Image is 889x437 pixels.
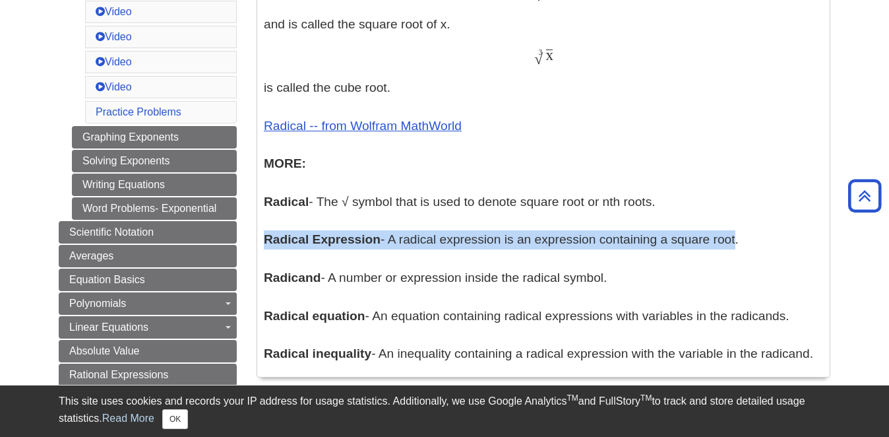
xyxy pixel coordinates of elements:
span: Averages [69,250,113,261]
a: Video [96,81,132,92]
a: Linear Equations [59,316,237,339]
a: Solving Exponents [72,150,237,172]
span: Polynomials [69,298,126,309]
a: Read More [102,413,154,424]
a: Word Problems- Exponential [72,197,237,220]
a: Video [96,56,132,67]
button: Close [162,409,188,429]
a: Back to Top [843,187,886,205]
a: Writing Equations [72,174,237,196]
span: Linear Equations [69,321,148,333]
b: Radical Expression [264,232,381,246]
sup: TM [640,393,652,403]
a: Video [96,6,132,17]
a: Scientific Notation [59,221,237,244]
a: Practice Problems [96,106,181,118]
b: Radicand [264,271,321,285]
a: Absolute Value [59,340,237,362]
a: Video [96,31,132,42]
span: Equation Basics [69,274,145,285]
b: Radical [264,195,309,209]
a: Equation Basics [59,269,237,291]
a: Graphing Exponents [72,126,237,149]
b: Radical equation [264,309,365,323]
b: Radical inequality [264,347,371,360]
b: MORE: [264,156,306,170]
sup: TM [567,393,578,403]
span: Scientific Notation [69,226,154,238]
a: Radical -- from Wolfram MathWorld [264,119,462,133]
a: Averages [59,245,237,267]
span: √ [534,50,543,67]
span: Rational Expressions [69,369,168,380]
span: Absolute Value [69,345,139,356]
a: Rational Expressions [59,364,237,386]
span: x [546,46,554,63]
div: This site uses cookies and records your IP address for usage statistics. Additionally, we use Goo... [59,393,830,429]
a: Polynomials [59,292,237,315]
span: 3 [539,48,543,56]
